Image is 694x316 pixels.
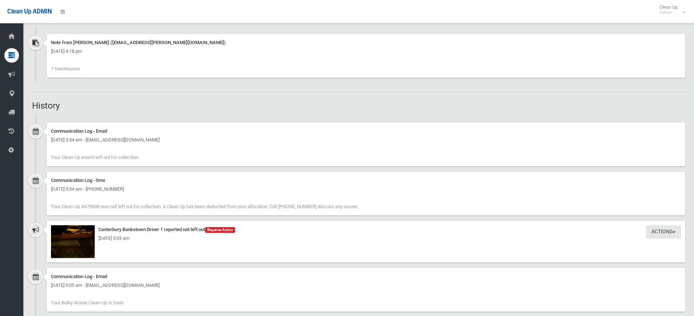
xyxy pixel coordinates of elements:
div: Communication Log - Email [51,272,681,281]
div: Communication Log - Email [51,127,681,136]
span: Clean Up [656,4,685,15]
div: [DATE] 9:05 am - [EMAIL_ADDRESS][DOMAIN_NAME] [51,281,681,290]
img: 2025-09-0105.33.231216662050534324976.jpg [51,225,95,258]
div: [DATE] 5:33 am [51,234,681,243]
div: Communication Log - Sms [51,176,681,185]
div: [DATE] 5:34 am - [EMAIL_ADDRESS][DOMAIN_NAME] [51,136,681,144]
h2: History [32,101,685,110]
small: Admin [659,10,678,15]
span: Your Clean-Up #479008 was not left out for collection. A Clean Up has been deducted from your all... [51,204,358,209]
button: Actions [646,225,681,239]
span: Clean Up ADMIN [7,8,52,15]
span: Your Bulky Waste Clean-Up is Soon [51,300,123,305]
div: Note from [PERSON_NAME] ([EMAIL_ADDRESS][PERSON_NAME][DOMAIN_NAME]) [51,38,681,47]
span: 7 townhouses [51,66,80,71]
span: Your Clean-Up wasn't left out for collection. [51,155,139,160]
div: [DATE] 5:34 am - [PHONE_NUMBER] [51,185,681,194]
span: Requires Action [205,227,235,233]
div: Canterbury Bankstown Driver 1 reported not left out [51,225,681,234]
div: [DATE] 4:18 pm [51,47,681,56]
